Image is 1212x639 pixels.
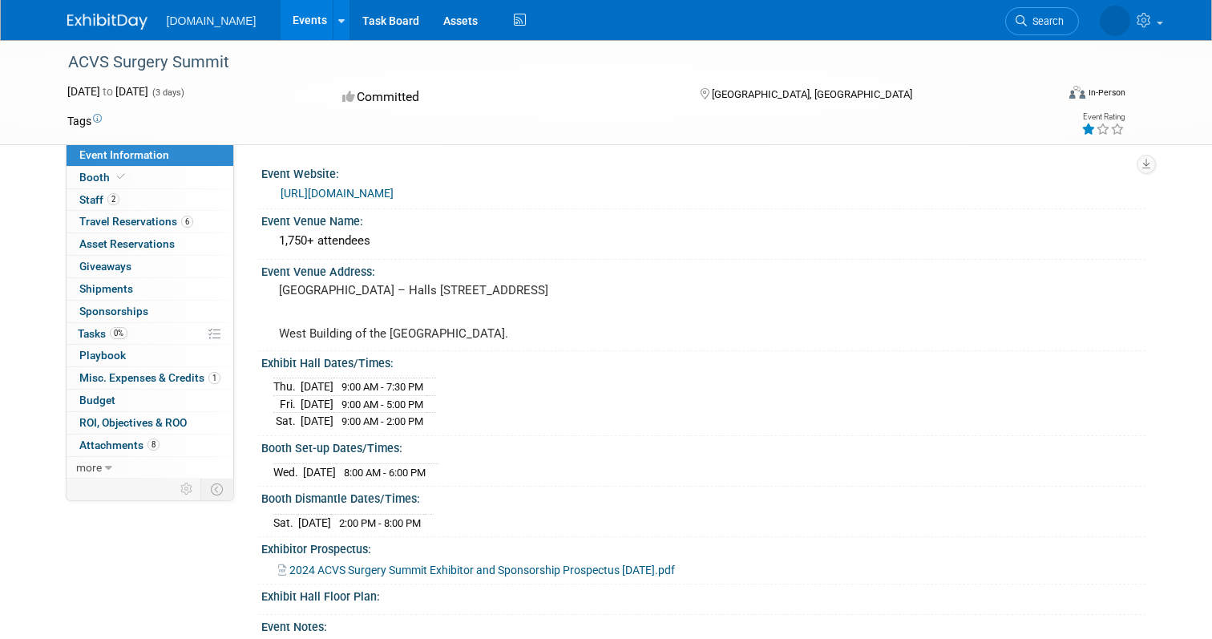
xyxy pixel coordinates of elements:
span: 9:00 AM - 7:30 PM [341,381,423,393]
td: Wed. [273,463,303,480]
span: 1 [208,372,220,384]
img: ExhibitDay [67,14,147,30]
a: Attachments8 [67,435,233,456]
a: Giveaways [67,256,233,277]
div: Booth Dismantle Dates/Times: [261,487,1145,507]
a: Event Information [67,144,233,166]
td: [DATE] [301,413,333,430]
a: Travel Reservations6 [67,211,233,233]
td: Tags [67,113,102,129]
span: Attachments [79,439,160,451]
td: Sat. [273,413,301,430]
div: Event Venue Name: [261,209,1145,229]
a: Sponsorships [67,301,233,322]
td: [DATE] [303,463,336,480]
div: Event Notes: [261,615,1145,635]
span: Booth [79,171,128,184]
a: Booth [67,167,233,188]
span: 8:00 AM - 6:00 PM [344,467,426,479]
span: 9:00 AM - 2:00 PM [341,415,423,427]
a: 2024 ACVS Surgery Summit Exhibitor and Sponsorship Prospectus [DATE].pdf [278,564,675,576]
a: Asset Reservations [67,233,233,255]
div: 1,750+ attendees [273,229,1133,253]
span: Staff [79,193,119,206]
span: 2024 ACVS Surgery Summit Exhibitor and Sponsorship Prospectus [DATE].pdf [289,564,675,576]
a: ROI, Objectives & ROO [67,412,233,434]
span: Tasks [78,327,127,340]
div: Event Venue Address: [261,260,1145,280]
span: Sponsorships [79,305,148,317]
span: 6 [181,216,193,228]
span: 2 [107,193,119,205]
span: Event Information [79,148,169,161]
img: Lucas Smith [1100,6,1130,36]
span: Giveaways [79,260,131,273]
span: Search [1027,15,1064,27]
div: Exhibit Hall Dates/Times: [261,351,1145,371]
span: ROI, Objectives & ROO [79,416,187,429]
span: 8 [147,439,160,451]
a: Staff2 [67,189,233,211]
span: more [76,461,102,474]
a: Playbook [67,345,233,366]
div: ACVS Surgery Summit [63,48,1036,77]
td: Toggle Event Tabs [200,479,233,499]
a: Search [1005,7,1079,35]
span: Playbook [79,349,126,362]
td: [DATE] [301,378,333,396]
span: 2:00 PM - 8:00 PM [339,517,421,529]
span: [DATE] [DATE] [67,85,148,98]
div: In-Person [1088,87,1125,99]
td: [DATE] [301,395,333,413]
td: Fri. [273,395,301,413]
td: Personalize Event Tab Strip [173,479,201,499]
div: Committed [337,83,674,111]
a: Tasks0% [67,323,233,345]
a: Shipments [67,278,233,300]
td: Thu. [273,378,301,396]
span: 9:00 AM - 5:00 PM [341,398,423,410]
div: Event Format [969,83,1125,107]
div: Exhibit Hall Floor Plan: [261,584,1145,605]
pre: [GEOGRAPHIC_DATA] – Halls [STREET_ADDRESS] West Building of the [GEOGRAPHIC_DATA]. [279,283,612,341]
span: Misc. Expenses & Credits [79,371,220,384]
div: Booth Set-up Dates/Times: [261,436,1145,456]
img: Format-Inperson.png [1069,86,1085,99]
div: Exhibitor Prospectus: [261,537,1145,557]
span: Shipments [79,282,133,295]
span: to [100,85,115,98]
span: Travel Reservations [79,215,193,228]
a: [URL][DOMAIN_NAME] [281,187,394,200]
a: more [67,457,233,479]
span: Budget [79,394,115,406]
div: Event Rating [1081,113,1125,121]
td: Sat. [273,514,298,531]
span: [DOMAIN_NAME] [167,14,257,27]
span: 0% [110,327,127,339]
a: Misc. Expenses & Credits1 [67,367,233,389]
span: (3 days) [151,87,184,98]
span: [GEOGRAPHIC_DATA], [GEOGRAPHIC_DATA] [712,88,912,100]
td: [DATE] [298,514,331,531]
div: Event Website: [261,162,1145,182]
a: Budget [67,390,233,411]
i: Booth reservation complete [117,172,125,181]
span: Asset Reservations [79,237,175,250]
